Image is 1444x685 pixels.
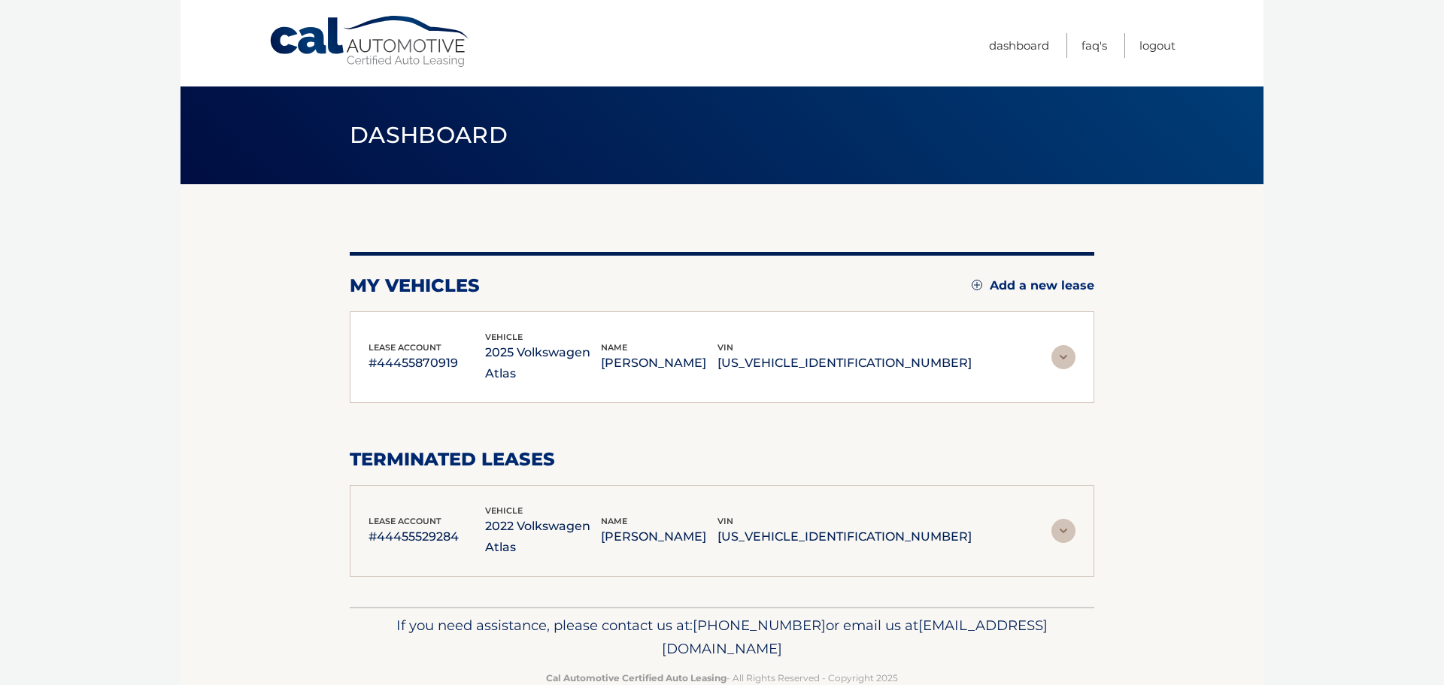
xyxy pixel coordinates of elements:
strong: Cal Automotive Certified Auto Leasing [546,672,727,683]
span: [PHONE_NUMBER] [693,617,826,634]
a: Logout [1139,33,1176,58]
a: Dashboard [989,33,1049,58]
span: name [601,516,627,526]
a: Add a new lease [972,278,1094,293]
span: vin [717,342,733,353]
span: vin [717,516,733,526]
p: [PERSON_NAME] [601,353,717,374]
a: Cal Automotive [268,15,472,68]
span: lease account [369,516,441,526]
a: FAQ's [1081,33,1107,58]
p: [US_VEHICLE_IDENTIFICATION_NUMBER] [717,353,972,374]
p: 2022 Volkswagen Atlas [485,516,602,558]
p: [US_VEHICLE_IDENTIFICATION_NUMBER] [717,526,972,547]
span: vehicle [485,332,523,342]
img: add.svg [972,280,982,290]
h2: terminated leases [350,448,1094,471]
p: [PERSON_NAME] [601,526,717,547]
p: #44455529284 [369,526,485,547]
span: lease account [369,342,441,353]
h2: my vehicles [350,274,480,297]
p: If you need assistance, please contact us at: or email us at [359,614,1085,662]
img: accordion-rest.svg [1051,345,1075,369]
span: Dashboard [350,121,508,149]
p: 2025 Volkswagen Atlas [485,342,602,384]
span: vehicle [485,505,523,516]
img: accordion-rest.svg [1051,519,1075,543]
p: #44455870919 [369,353,485,374]
span: name [601,342,627,353]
